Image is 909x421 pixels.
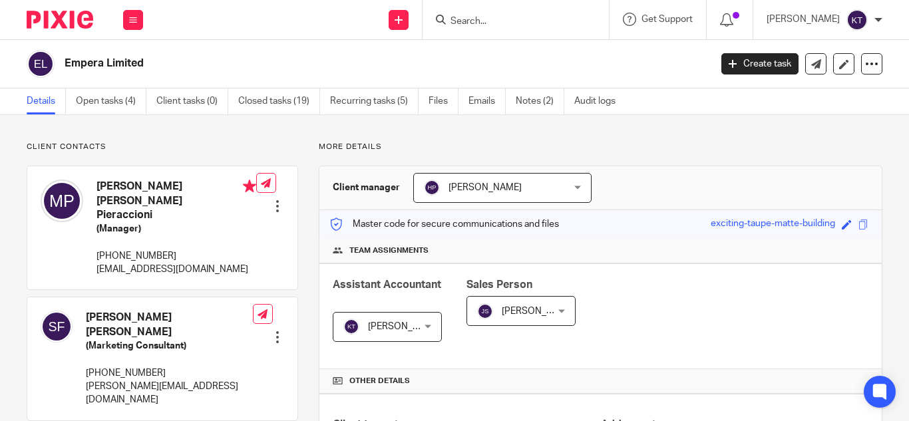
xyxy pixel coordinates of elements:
[449,183,522,192] span: [PERSON_NAME]
[330,88,419,114] a: Recurring tasks (5)
[41,311,73,343] img: svg%3E
[333,279,441,290] span: Assistant Accountant
[319,142,882,152] p: More details
[721,53,799,74] a: Create task
[343,319,359,335] img: svg%3E
[711,217,835,232] div: exciting-taupe-matte-building
[86,311,253,339] h4: [PERSON_NAME] [PERSON_NAME]
[27,50,55,78] img: svg%3E
[65,57,574,70] h2: Empera Limited
[243,180,256,193] i: Primary
[349,376,410,386] span: Other details
[86,366,253,380] p: [PHONE_NUMBER]
[27,142,298,152] p: Client contacts
[429,88,458,114] a: Files
[516,88,564,114] a: Notes (2)
[333,181,400,194] h3: Client manager
[502,307,575,316] span: [PERSON_NAME]
[76,88,146,114] a: Open tasks (4)
[767,13,840,26] p: [PERSON_NAME]
[449,16,569,28] input: Search
[329,217,559,231] p: Master code for secure communications and files
[96,263,256,276] p: [EMAIL_ADDRESS][DOMAIN_NAME]
[96,180,256,222] h4: [PERSON_NAME] [PERSON_NAME] Pieraccioni
[156,88,228,114] a: Client tasks (0)
[368,322,441,331] span: [PERSON_NAME]
[641,15,693,24] span: Get Support
[27,11,93,29] img: Pixie
[574,88,626,114] a: Audit logs
[477,303,493,319] img: svg%3E
[349,245,429,256] span: Team assignments
[41,180,83,222] img: svg%3E
[96,249,256,263] p: [PHONE_NUMBER]
[238,88,320,114] a: Closed tasks (19)
[846,9,868,31] img: svg%3E
[86,339,253,352] h5: (Marketing Consultant)
[96,222,256,235] h5: (Manager)
[86,380,253,407] p: [PERSON_NAME][EMAIL_ADDRESS][DOMAIN_NAME]
[468,88,506,114] a: Emails
[424,180,440,196] img: svg%3E
[466,279,532,290] span: Sales Person
[27,88,66,114] a: Details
